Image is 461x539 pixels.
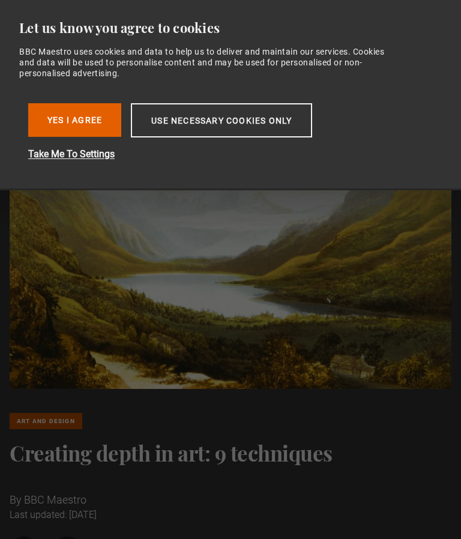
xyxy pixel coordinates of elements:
[10,439,451,468] h1: Creating depth in art: 9 techniques
[19,19,432,37] div: Let us know you agree to cookies
[131,103,312,137] button: Use necessary cookies only
[10,413,82,429] a: Art and Design
[10,509,97,520] time: Last updated: [DATE]
[10,493,22,506] span: By
[28,103,121,137] button: Yes I Agree
[24,493,86,506] span: BBC Maestro
[19,46,391,79] div: BBC Maestro uses cookies and data to help us to deliver and maintain our services. Cookies and da...
[28,147,412,161] button: Take Me To Settings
